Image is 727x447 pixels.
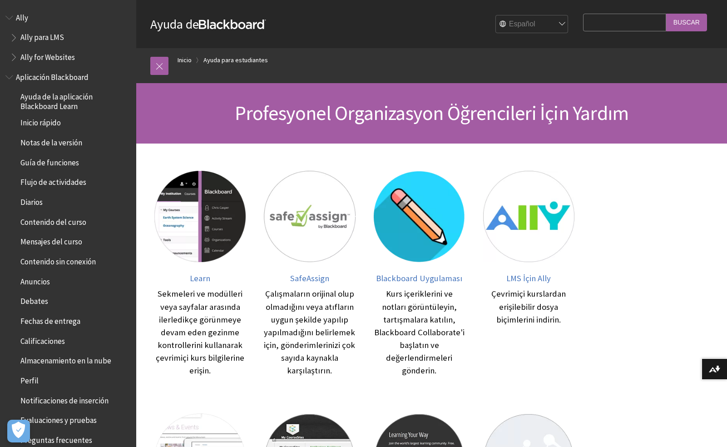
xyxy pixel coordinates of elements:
[154,171,246,377] a: Learn Learn Sekmeleri ve modülleri veya sayfalar arasında ilerledikçe görünmeye devam eden gezinm...
[374,171,465,377] a: Blackboard Uygulaması Blackboard Uygulaması Kurs içeriklerini ve notları görüntüleyin, tartışmala...
[235,100,629,125] span: Profesyonel Organizasyon Öğrencileri İçin Yardım
[20,50,75,62] span: Ally for Websites
[190,273,210,283] span: Learn
[374,288,465,377] div: Kurs içeriklerini ve notları görüntüleyin, tartışmalara katılın, Blackboard Collaborate'i başlatı...
[178,55,192,66] a: Inicio
[20,89,130,111] span: Ayuda de la aplicación Blackboard Learn
[374,171,465,262] img: Blackboard Uygulaması
[20,135,82,147] span: Notas de la versión
[483,288,574,326] div: Çevrimiçi kurslardan erişilebilir dosya biçimlerini indirin.
[506,273,551,283] span: LMS İçin Ally
[20,254,96,266] span: Contenido sin conexión
[20,115,61,128] span: Inicio rápido
[666,14,707,31] input: Buscar
[16,10,28,22] span: Ally
[20,30,64,42] span: Ally para LMS
[264,288,355,377] div: Çalışmaların orijinal olup olmadığını veya atıfların uygun şekilde yapılıp yapılmadığını belirlem...
[483,171,574,262] img: LMS İçin Ally
[264,171,355,262] img: SafeAssign
[20,274,50,286] span: Anuncios
[20,294,48,306] span: Debates
[20,214,86,227] span: Contenido del curso
[20,373,39,385] span: Perfil
[16,70,89,82] span: Aplicación Blackboard
[264,171,355,377] a: SafeAssign SafeAssign Çalışmaların orijinal olup olmadığını veya atıfların uygun şekilde yapılıp ...
[20,234,82,247] span: Mensajes del curso
[20,432,92,445] span: Preguntas frecuentes
[376,273,462,283] span: Blackboard Uygulaması
[203,55,268,66] a: Ayuda para estudiantes
[20,313,80,326] span: Fechas de entrega
[496,15,569,34] select: Site Language Selector
[20,353,111,366] span: Almacenamiento en la nube
[199,20,266,29] strong: Blackboard
[5,10,131,65] nav: Book outline for Anthology Ally Help
[20,393,109,405] span: Notificaciones de inserción
[290,273,329,283] span: SafeAssign
[20,194,43,207] span: Diarios
[20,413,97,425] span: Evaluaciones y pruebas
[20,333,65,346] span: Calificaciones
[154,171,246,262] img: Learn
[7,420,30,442] button: Abrir preferencias
[483,171,574,377] a: LMS İçin Ally LMS İçin Ally Çevrimiçi kurslardan erişilebilir dosya biçimlerini indirin.
[20,175,86,187] span: Flujo de actividades
[150,16,266,32] a: Ayuda deBlackboard
[154,288,246,377] div: Sekmeleri ve modülleri veya sayfalar arasında ilerledikçe görünmeye devam eden gezinme kontroller...
[20,155,79,167] span: Guía de funciones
